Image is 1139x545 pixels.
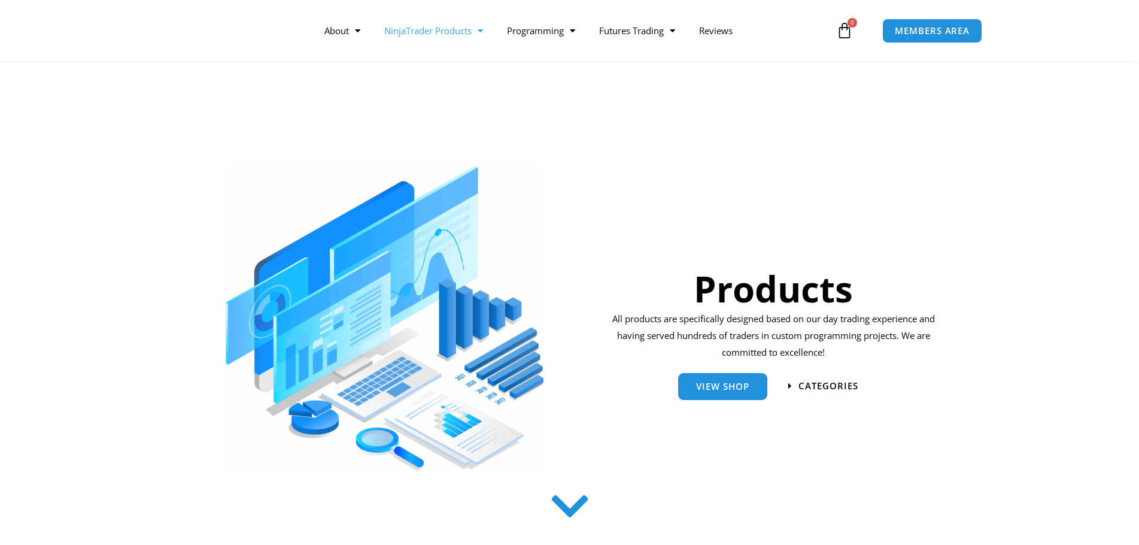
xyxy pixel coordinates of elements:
[312,17,372,44] a: About
[818,13,871,48] a: 0
[587,17,687,44] a: Futures Trading
[687,17,745,44] a: Reviews
[895,26,970,35] span: MEMBERS AREA
[312,17,833,44] nav: Menu
[372,17,495,44] a: NinjaTrader Products
[848,18,857,28] span: 0
[882,19,982,43] a: MEMBERS AREA
[495,17,587,44] a: Programming
[141,9,269,52] img: LogoAI | Affordable Indicators – NinjaTrader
